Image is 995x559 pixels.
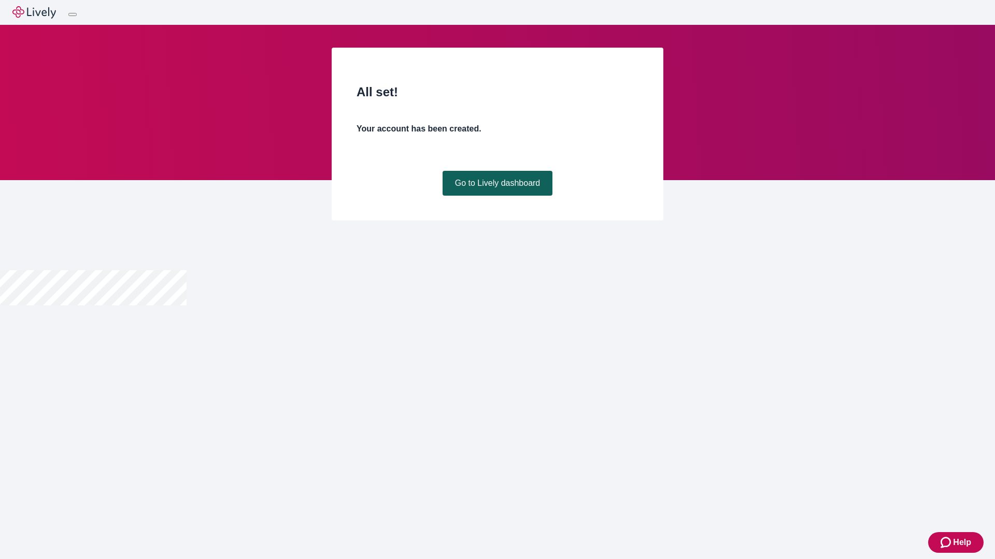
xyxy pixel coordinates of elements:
span: Help [953,536,971,549]
h2: All set! [357,83,638,101]
button: Log out [68,13,77,16]
a: Go to Lively dashboard [443,171,553,196]
img: Lively [12,6,56,19]
h4: Your account has been created. [357,123,638,135]
svg: Zendesk support icon [941,536,953,549]
button: Zendesk support iconHelp [928,532,984,553]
